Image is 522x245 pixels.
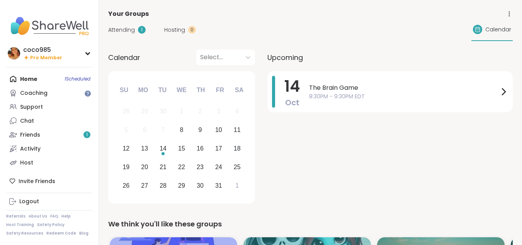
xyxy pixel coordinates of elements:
div: Choose Tuesday, October 21st, 2025 [155,159,172,175]
a: About Us [29,214,47,219]
img: ShareWell Nav Logo [6,12,92,39]
div: 5 [124,125,128,135]
div: Host [20,159,33,167]
a: FAQ [50,214,58,219]
div: Choose Friday, October 10th, 2025 [210,122,227,139]
div: Choose Sunday, October 12th, 2025 [118,140,134,157]
div: Choose Tuesday, October 14th, 2025 [155,140,172,157]
a: Blog [79,231,88,236]
div: 11 [234,125,241,135]
div: Not available Monday, October 6th, 2025 [136,122,153,139]
div: Choose Sunday, October 26th, 2025 [118,177,134,194]
a: Help [61,214,71,219]
div: Choose Wednesday, October 29th, 2025 [173,177,190,194]
div: Choose Thursday, October 9th, 2025 [192,122,209,139]
div: 9 [198,125,202,135]
span: 1 [86,132,88,138]
a: Friends1 [6,128,92,142]
div: 12 [122,143,129,154]
div: Sa [231,82,248,99]
div: Su [116,82,133,99]
div: Coaching [20,89,48,97]
a: Host Training [6,222,34,228]
div: 18 [234,143,241,154]
div: 22 [178,162,185,172]
div: Not available Saturday, October 4th, 2025 [229,103,245,120]
div: Th [192,82,209,99]
div: 0 [188,26,196,34]
div: 29 [178,180,185,191]
div: Choose Sunday, October 19th, 2025 [118,159,134,175]
div: Fr [211,82,228,99]
span: Oct [285,97,299,108]
iframe: Spotlight [85,91,91,97]
div: 29 [141,106,148,117]
span: Your Groups [108,9,149,19]
div: 2 [198,106,202,117]
div: 1 [180,106,184,117]
div: 30 [160,106,167,117]
div: 31 [215,180,222,191]
div: Choose Friday, October 17th, 2025 [210,140,227,157]
div: We think you'll like these groups [108,219,513,230]
div: Friends [20,131,40,139]
div: 30 [197,180,204,191]
div: Choose Wednesday, October 15th, 2025 [173,140,190,157]
div: Invite Friends [6,174,92,188]
div: 21 [160,162,167,172]
div: 10 [215,125,222,135]
div: Choose Tuesday, October 28th, 2025 [155,177,172,194]
div: Not available Tuesday, September 30th, 2025 [155,103,172,120]
div: 26 [122,180,129,191]
div: Choose Saturday, October 11th, 2025 [229,122,245,139]
div: 7 [162,125,165,135]
div: Choose Monday, October 13th, 2025 [136,140,153,157]
div: Choose Saturday, October 18th, 2025 [229,140,245,157]
div: Logout [19,198,39,206]
div: Choose Saturday, November 1st, 2025 [229,177,245,194]
div: 1 [138,26,146,34]
div: Not available Thursday, October 2nd, 2025 [192,103,209,120]
div: Choose Thursday, October 16th, 2025 [192,140,209,157]
div: Choose Thursday, October 23rd, 2025 [192,159,209,175]
a: Referrals [6,214,26,219]
a: Activity [6,142,92,156]
div: Chat [20,117,34,125]
div: Not available Sunday, October 5th, 2025 [118,122,134,139]
div: 1 [235,180,239,191]
div: Activity [20,145,41,153]
div: 27 [141,180,148,191]
div: 16 [197,143,204,154]
span: Attending [108,26,135,34]
span: Upcoming [267,52,303,63]
div: 20 [141,162,148,172]
div: 15 [178,143,185,154]
div: month 2025-10 [117,102,246,195]
a: Safety Resources [6,231,43,236]
div: coco985 [23,46,62,54]
div: 23 [197,162,204,172]
div: 13 [141,143,148,154]
a: Coaching [6,86,92,100]
div: 3 [217,106,220,117]
span: The Brain Game [309,83,499,93]
a: Support [6,100,92,114]
div: Not available Monday, September 29th, 2025 [136,103,153,120]
div: Choose Saturday, October 25th, 2025 [229,159,245,175]
span: 8:30PM - 9:30PM EDT [309,93,499,101]
div: 8 [180,125,184,135]
div: Mo [134,82,151,99]
div: We [173,82,190,99]
img: coco985 [8,47,20,60]
div: Support [20,103,43,111]
a: Chat [6,114,92,128]
div: Choose Monday, October 27th, 2025 [136,177,153,194]
div: Choose Friday, October 24th, 2025 [210,159,227,175]
div: Choose Monday, October 20th, 2025 [136,159,153,175]
div: 24 [215,162,222,172]
div: Not available Wednesday, October 1st, 2025 [173,103,190,120]
span: Pro Member [30,55,62,61]
a: Redeem Code [46,231,76,236]
span: Calendar [108,52,140,63]
div: Not available Friday, October 3rd, 2025 [210,103,227,120]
